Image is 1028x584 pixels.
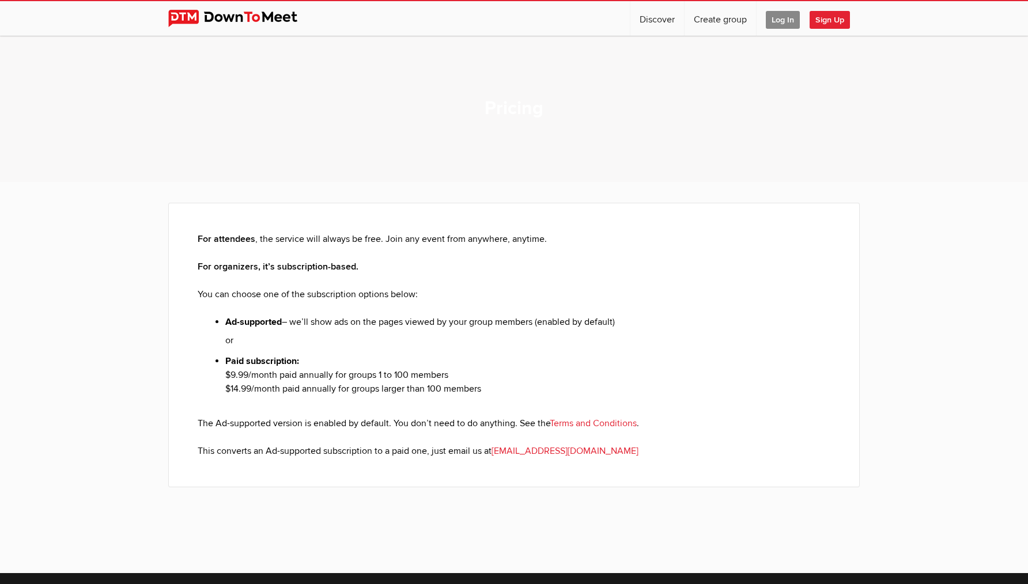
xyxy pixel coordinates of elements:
li: – we’ll show ads on the pages viewed by your group members (enabled by default) or [225,315,830,354]
b: For attendees [198,233,255,245]
h1: Pricing [485,97,543,121]
a: Terms and Conditions [550,418,637,429]
a: Sign Up [810,1,859,36]
span: Log In [766,11,800,29]
a: Discover [630,1,684,36]
b: Ad-supported [225,316,282,328]
div: , the service will always be free. Join any event from anywhere, anytime. You can choose one of t... [198,232,830,458]
a: Create group [685,1,756,36]
li: $9.99/month paid annually for groups 1 to 100 members $14.99/month paid annually for groups large... [225,354,830,416]
b: For organizers, it’s subscription-based. [198,261,358,272]
a: Log In [757,1,809,36]
img: DownToMeet [168,10,315,27]
b: Paid subscription: [225,355,299,367]
span: Sign Up [810,11,850,29]
a: [EMAIL_ADDRESS][DOMAIN_NAME] [492,445,638,457]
